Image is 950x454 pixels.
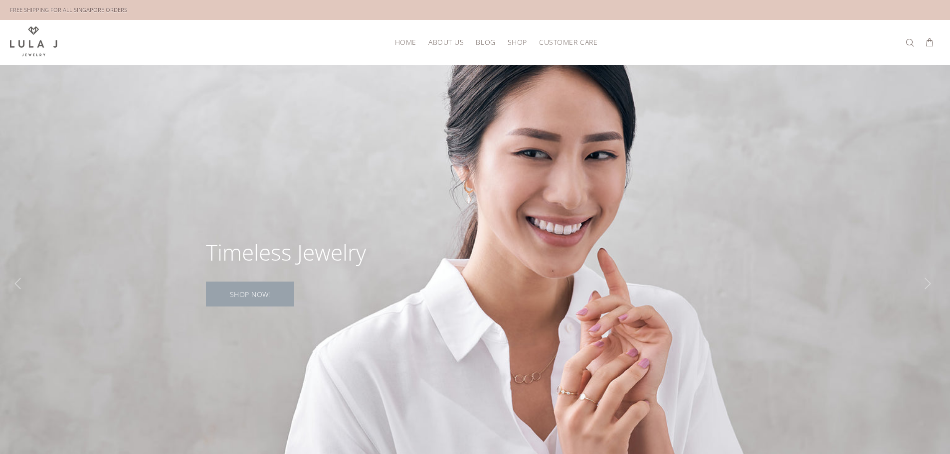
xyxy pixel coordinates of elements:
span: About Us [428,38,464,46]
div: Timeless Jewelry [206,241,366,263]
span: Shop [508,38,527,46]
a: Shop [502,34,533,50]
span: Customer Care [539,38,597,46]
a: SHOP NOW! [206,282,294,306]
span: HOME [395,38,416,46]
a: Blog [470,34,501,50]
div: FREE SHIPPING FOR ALL SINGAPORE ORDERS [10,4,127,15]
a: Customer Care [533,34,597,50]
a: HOME [389,34,422,50]
a: About Us [422,34,470,50]
span: Blog [476,38,495,46]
